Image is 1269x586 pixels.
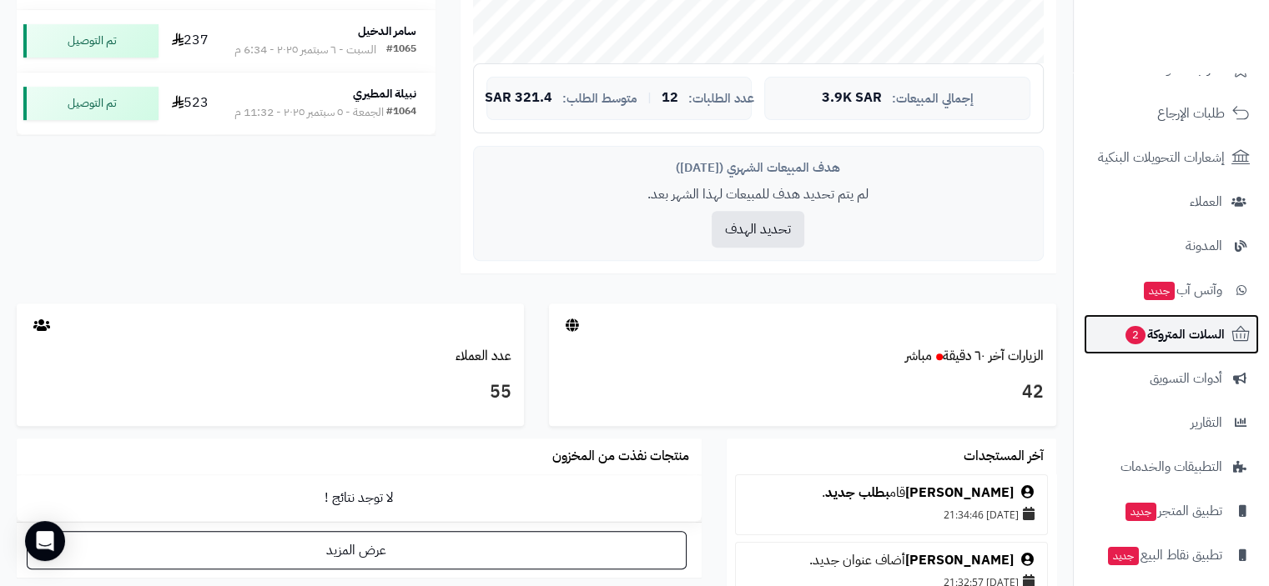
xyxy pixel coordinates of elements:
span: العملاء [1190,190,1222,213]
span: أدوات التسويق [1150,367,1222,390]
span: 12 [662,91,678,106]
a: تطبيق المتجرجديد [1084,491,1259,531]
a: وآتس آبجديد [1084,270,1259,310]
small: مباشر [905,346,932,366]
span: عدد الطلبات: [688,92,754,106]
span: متوسط الطلب: [562,92,637,106]
a: العملاء [1084,182,1259,222]
span: 3.9K SAR [822,91,882,106]
span: التطبيقات والخدمات [1120,455,1222,478]
h3: منتجات نفذت من المخزون [552,449,689,464]
a: التقارير [1084,403,1259,443]
span: | [647,92,652,104]
button: تحديد الهدف [712,211,804,248]
span: جديد [1125,503,1156,521]
span: تطبيق المتجر [1124,499,1222,523]
div: تم التوصيل [23,24,159,58]
div: #1065 [386,42,416,58]
a: الزيارات آخر ٦٠ دقيقةمباشر [905,346,1044,366]
a: [PERSON_NAME] [905,483,1014,503]
h3: 42 [561,378,1044,407]
span: تطبيق نقاط البيع [1106,543,1222,567]
span: جديد [1108,547,1139,565]
a: السلات المتروكة2 [1084,314,1259,354]
div: السبت - ٦ سبتمبر ٢٠٢٥ - 6:34 م [234,42,376,58]
a: بطلب جديد [825,483,889,503]
span: طلبات الإرجاع [1157,102,1225,125]
a: أدوات التسويق [1084,358,1259,398]
td: لا توجد نتائج ! [17,475,702,521]
div: الجمعة - ٥ سبتمبر ٢٠٢٥ - 11:32 م [234,104,384,121]
p: لم يتم تحديد هدف للمبيعات لهذا الشهر بعد. [486,185,1030,204]
span: وآتس آب [1142,278,1222,302]
span: التقارير [1191,411,1222,434]
div: Open Intercom Messenger [25,521,65,561]
span: 2 [1125,326,1146,344]
img: logo-2.png [1156,13,1253,48]
span: المدونة [1186,234,1222,258]
a: [PERSON_NAME] [905,550,1014,570]
div: [DATE] 21:34:46 [744,503,1039,526]
a: المدونة [1084,226,1259,266]
strong: نبيلة المطيري [353,85,416,103]
span: السلات المتروكة [1124,323,1225,346]
a: عرض المزيد [27,531,687,569]
span: جديد [1144,282,1175,300]
h3: 55 [29,378,511,407]
a: التطبيقات والخدمات [1084,447,1259,487]
div: أضاف عنوان جديد. [744,551,1039,570]
span: 321.4 SAR [485,91,552,106]
div: هدف المبيعات الشهري ([DATE]) [486,159,1030,177]
div: تم التوصيل [23,87,159,120]
a: عدد العملاء [456,346,511,366]
td: 237 [165,10,216,72]
h3: آخر المستجدات [964,449,1044,464]
div: قام . [744,483,1039,503]
a: طلبات الإرجاع [1084,93,1259,133]
span: إجمالي المبيعات: [892,92,974,106]
strong: سامر الدخيل [358,23,416,40]
a: إشعارات التحويلات البنكية [1084,138,1259,178]
a: تطبيق نقاط البيعجديد [1084,535,1259,575]
td: 523 [165,73,216,134]
div: #1064 [386,104,416,121]
span: إشعارات التحويلات البنكية [1098,146,1225,169]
